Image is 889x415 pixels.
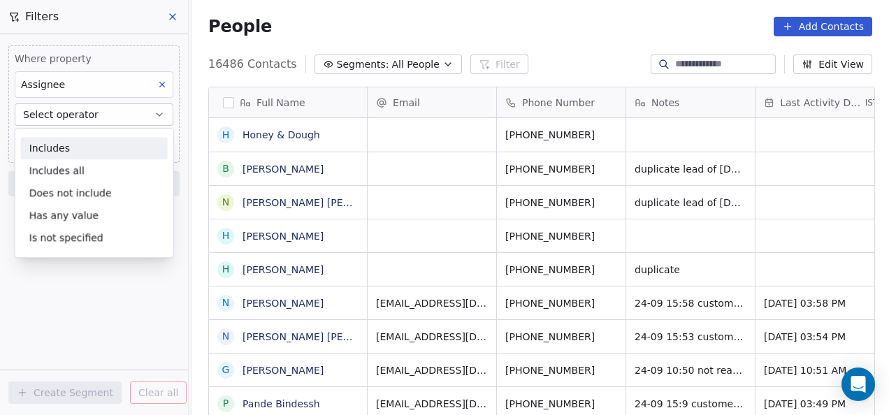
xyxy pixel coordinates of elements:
[243,365,324,376] a: [PERSON_NAME]
[337,57,389,72] span: Segments:
[635,196,746,210] span: duplicate lead of [DATE]
[505,330,617,344] span: [PHONE_NUMBER]
[243,129,320,140] a: Honey & Dough
[635,296,746,310] span: 24-09 15:58 customer need the device for personal use
[764,330,876,344] span: [DATE] 03:54 PM
[505,296,617,310] span: [PHONE_NUMBER]
[635,330,746,344] span: 24-09 15:53 customer didnt pickup the call details shared
[376,397,488,411] span: [EMAIL_ADDRESS][DOMAIN_NAME]
[243,197,408,208] a: [PERSON_NAME] [PERSON_NAME]
[222,262,230,277] div: H
[15,137,173,249] div: Suggestions
[243,331,408,342] a: [PERSON_NAME] [PERSON_NAME]
[222,195,229,210] div: N
[505,128,617,142] span: [PHONE_NUMBER]
[635,397,746,411] span: 24-09 15:9 customer is busy call back later whatsapp
[222,363,230,377] div: G
[626,87,755,117] div: Notes
[774,17,872,36] button: Add Contacts
[764,397,876,411] span: [DATE] 03:49 PM
[392,57,440,72] span: All People
[376,363,488,377] span: [EMAIL_ADDRESS][DOMAIN_NAME]
[208,56,297,73] span: 16486 Contacts
[497,87,626,117] div: Phone Number
[376,296,488,310] span: [EMAIL_ADDRESS][DOMAIN_NAME]
[756,87,884,117] div: Last Activity DateIST
[522,96,595,110] span: Phone Number
[222,228,230,243] div: H
[793,54,872,74] button: Edit View
[222,161,229,176] div: B
[635,263,746,277] span: duplicate
[208,16,272,37] span: People
[223,396,229,411] div: P
[21,182,168,204] div: Does not include
[505,196,617,210] span: [PHONE_NUMBER]
[780,96,862,110] span: Last Activity Date
[21,226,168,249] div: Is not specified
[764,296,876,310] span: [DATE] 03:58 PM
[243,264,324,275] a: [PERSON_NAME]
[222,128,230,143] div: H
[243,163,324,175] a: [PERSON_NAME]
[376,330,488,344] span: [EMAIL_ADDRESS][DOMAIN_NAME]
[470,54,528,74] button: Filter
[209,87,367,117] div: Full Name
[505,363,617,377] span: [PHONE_NUMBER]
[243,298,324,309] a: [PERSON_NAME]
[651,96,679,110] span: Notes
[635,162,746,176] span: duplicate lead of [DATE]
[256,96,305,110] span: Full Name
[505,162,617,176] span: [PHONE_NUMBER]
[764,363,876,377] span: [DATE] 10:51 AM
[635,363,746,377] span: 24-09 10:50 not reachable WA sent
[368,87,496,117] div: Email
[21,137,168,159] div: Includes
[505,397,617,411] span: [PHONE_NUMBER]
[841,367,875,401] div: Open Intercom Messenger
[21,204,168,226] div: Has any value
[393,96,420,110] span: Email
[222,329,229,344] div: N
[21,159,168,182] div: Includes all
[222,296,229,310] div: N
[243,231,324,242] a: [PERSON_NAME]
[505,263,617,277] span: [PHONE_NUMBER]
[865,97,879,108] span: IST
[243,398,320,409] a: Pande Bindessh
[505,229,617,243] span: [PHONE_NUMBER]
